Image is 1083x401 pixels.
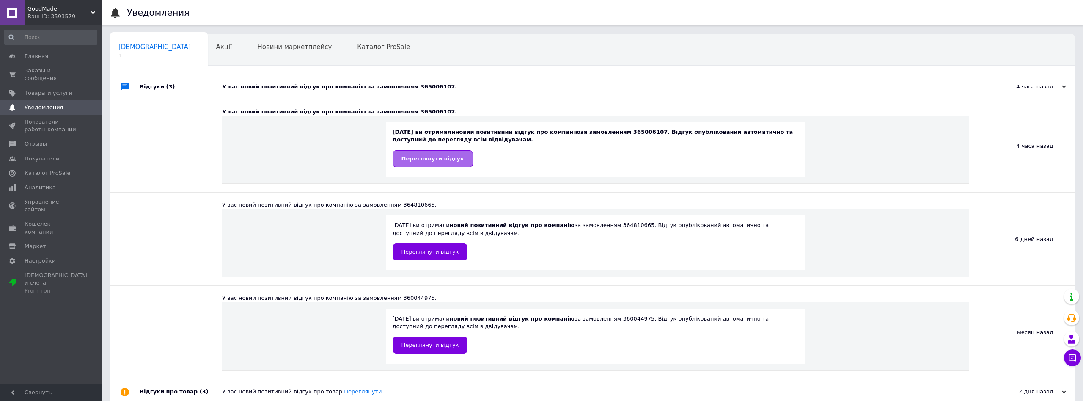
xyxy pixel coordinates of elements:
span: Кошелек компании [25,220,78,235]
span: Аналитика [25,184,56,191]
span: Каталог ProSale [357,43,410,51]
span: Товары и услуги [25,89,72,97]
div: 4 часа назад [969,100,1075,192]
span: Новини маркетплейсу [257,43,332,51]
span: Переглянути відгук [401,155,464,162]
b: новий позитивний відгук про компанію [450,222,575,228]
b: новий позитивний відгук про компанію [455,129,580,135]
span: Заказы и сообщения [25,67,78,82]
div: 4 часа назад [981,83,1066,91]
span: GoodMade [27,5,91,13]
span: Уведомления [25,104,63,111]
span: (3) [200,388,209,395]
span: Отзывы [25,140,47,148]
div: месяц назад [969,286,1075,379]
a: Переглянути [344,388,382,395]
a: Переглянути відгук [393,150,473,167]
span: Главная [25,53,48,60]
div: Ваш ID: 3593579 [27,13,102,20]
span: Переглянути відгук [401,342,459,348]
div: У вас новий позитивний відгук про компанію за замовленням 365006107. [222,108,969,116]
div: [DATE] ви отримали за замовленням 364810665. Відгук опублікований автоматично та доступний до пер... [393,221,799,260]
h1: Уведомления [127,8,190,18]
span: Акції [216,43,232,51]
span: Управление сайтом [25,198,78,213]
div: 2 дня назад [981,388,1066,395]
div: У вас новий позитивний відгук про компанію за замовленням 364810665. [222,201,969,209]
div: 6 дней назад [969,193,1075,285]
span: [DEMOGRAPHIC_DATA] и счета [25,271,87,295]
a: Переглянути відгук [393,337,468,354]
div: У вас новий позитивний відгук про компанію за замовленням 360044975. [222,294,969,302]
span: Покупатели [25,155,59,163]
div: [DATE] ви отримали за замовленням 365006107. Відгук опублікований автоматично та доступний до пер... [393,128,799,167]
div: У вас новий позитивний відгук про компанію за замовленням 365006107. [222,83,981,91]
span: [DEMOGRAPHIC_DATA] [118,43,191,51]
div: [DATE] ви отримали за замовленням 360044975. Відгук опублікований автоматично та доступний до пер... [393,315,799,354]
button: Чат с покупателем [1064,349,1081,366]
span: Переглянути відгук [401,249,459,255]
div: Відгуки [140,74,222,100]
span: Каталог ProSale [25,169,70,177]
b: новий позитивний відгук про компанію [450,315,575,322]
div: У вас новий позитивний відгук про товар. [222,388,981,395]
input: Поиск [4,30,97,45]
div: Prom топ [25,287,87,295]
span: Маркет [25,243,46,250]
span: (3) [166,83,175,90]
span: Показатели работы компании [25,118,78,133]
span: 1 [118,53,191,59]
span: Настройки [25,257,55,265]
a: Переглянути відгук [393,243,468,260]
